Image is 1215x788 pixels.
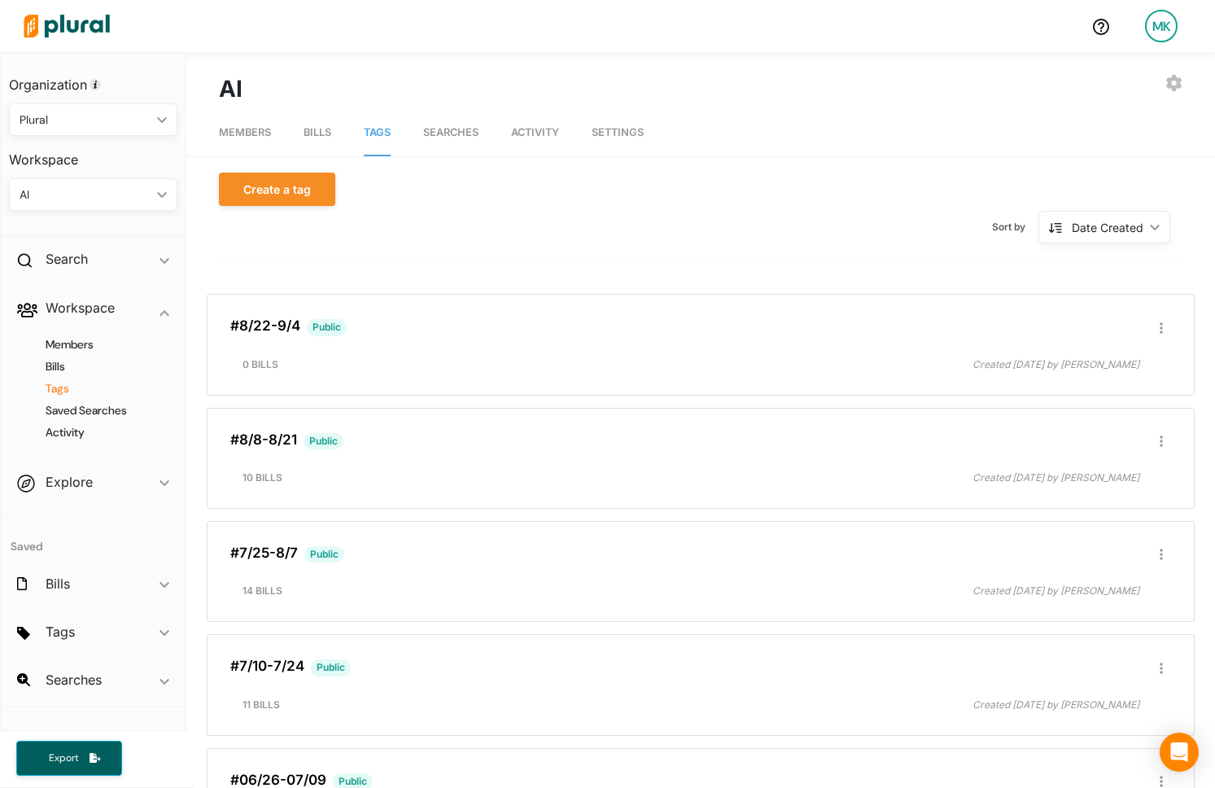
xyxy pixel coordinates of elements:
span: Settings [592,126,644,138]
div: Created [DATE] by [PERSON_NAME] [691,698,1152,712]
a: Bills [304,110,331,156]
a: Members [219,110,271,156]
a: Bills [25,359,169,374]
h4: Saved [1,519,186,558]
div: 10 bills [230,471,691,485]
h3: Organization [9,61,177,97]
a: #7/10-7/24 [230,658,304,674]
div: 11 bills [230,698,691,712]
a: Tags [25,381,169,396]
span: Public [311,659,351,676]
a: Searches [423,110,479,156]
a: #06/26-07/09 [230,772,326,788]
a: Tags [364,110,391,156]
a: MK [1132,3,1191,49]
span: Activity [511,126,559,138]
h3: Workspace [9,136,177,172]
a: #7/25-8/7 [230,545,298,561]
div: 14 bills [230,584,691,598]
div: Created [DATE] by [PERSON_NAME] [691,357,1152,372]
h2: Search [46,250,88,268]
span: Bills [304,126,331,138]
h2: Searches [46,671,102,689]
div: MK [1145,10,1178,42]
a: #8/8-8/21 [230,431,297,448]
span: Searches [423,126,479,138]
span: Public [304,433,343,449]
span: Sort by [992,220,1038,234]
span: Public [307,319,347,335]
span: Public [304,546,344,563]
div: Created [DATE] by [PERSON_NAME] [691,471,1152,485]
button: Export [16,741,122,776]
a: #8/22-9/4 [230,317,300,334]
a: Activity [511,110,559,156]
div: Date Created [1072,219,1143,236]
button: Create a tag [219,173,335,206]
h2: Tags [46,623,75,641]
a: Members [25,337,169,352]
h2: Workspace [46,299,115,317]
span: Members [219,126,271,138]
div: AI [20,186,151,204]
div: Created [DATE] by [PERSON_NAME] [691,584,1152,598]
div: Open Intercom Messenger [1160,733,1199,772]
span: Tags [364,126,391,138]
a: Settings [592,110,644,156]
h2: Explore [46,473,93,491]
a: Saved Searches [25,403,169,418]
div: Plural [20,112,151,129]
div: 0 bills [230,357,691,372]
span: Export [37,751,90,765]
div: Tooltip anchor [88,77,103,92]
h2: Bills [46,575,70,593]
h1: AI [219,72,243,106]
a: Activity [25,425,169,440]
